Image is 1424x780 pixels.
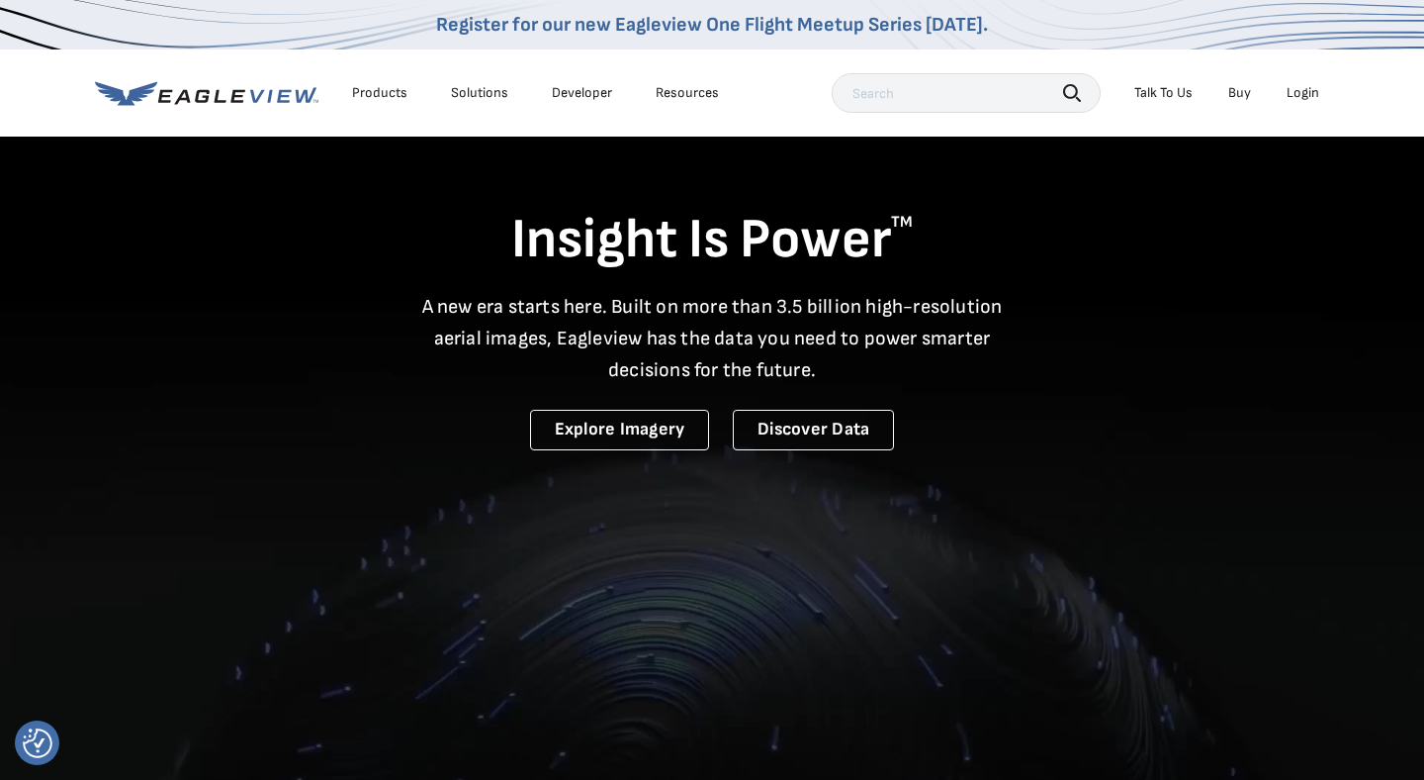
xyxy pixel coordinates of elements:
h1: Insight Is Power [95,206,1329,275]
div: Solutions [451,84,508,102]
button: Consent Preferences [23,729,52,758]
div: Products [352,84,407,102]
sup: TM [891,213,913,232]
a: Register for our new Eagleview One Flight Meetup Series [DATE]. [436,13,988,37]
a: Developer [552,84,612,102]
img: Revisit consent button [23,729,52,758]
a: Explore Imagery [530,410,710,450]
div: Talk To Us [1134,84,1193,102]
div: Resources [656,84,719,102]
a: Discover Data [733,410,894,450]
a: Buy [1228,84,1251,102]
p: A new era starts here. Built on more than 3.5 billion high-resolution aerial images, Eagleview ha... [409,291,1015,386]
div: Login [1287,84,1319,102]
input: Search [832,73,1101,113]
